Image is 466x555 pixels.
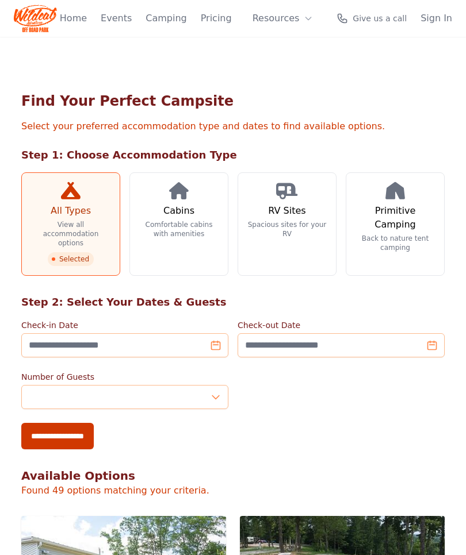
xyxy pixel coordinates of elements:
span: Give us a call [353,13,407,24]
h2: Step 2: Select Your Dates & Guests [21,294,445,310]
a: Home [60,11,87,25]
h3: All Types [51,204,91,218]
a: Events [101,11,132,25]
a: All Types View all accommodation options Selected [21,172,120,276]
p: Select your preferred accommodation type and dates to find available options. [21,120,445,133]
button: Resources [246,7,320,30]
p: Found 49 options matching your criteria. [21,484,445,498]
label: Number of Guests [21,371,228,383]
img: Wildcat Logo [14,5,57,32]
h3: Primitive Camping [356,204,435,232]
h3: RV Sites [268,204,305,218]
label: Check-in Date [21,319,228,331]
h3: Cabins [163,204,194,218]
label: Check-out Date [238,319,445,331]
p: Back to nature tent camping [356,234,435,252]
p: Comfortable cabins with amenities [139,220,219,238]
a: Give us a call [337,13,407,24]
a: Cabins Comfortable cabins with amenities [129,172,228,276]
a: RV Sites Spacious sites for your RV [238,172,337,276]
h2: Available Options [21,468,445,484]
a: Camping [146,11,186,25]
h2: Step 1: Choose Accommodation Type [21,147,445,163]
p: Spacious sites for your RV [247,220,327,238]
a: Primitive Camping Back to nature tent camping [346,172,445,276]
p: View all accommodation options [31,220,110,248]
span: Selected [48,252,94,266]
a: Sign In [421,11,452,25]
h1: Find Your Perfect Campsite [21,92,445,110]
a: Pricing [201,11,232,25]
